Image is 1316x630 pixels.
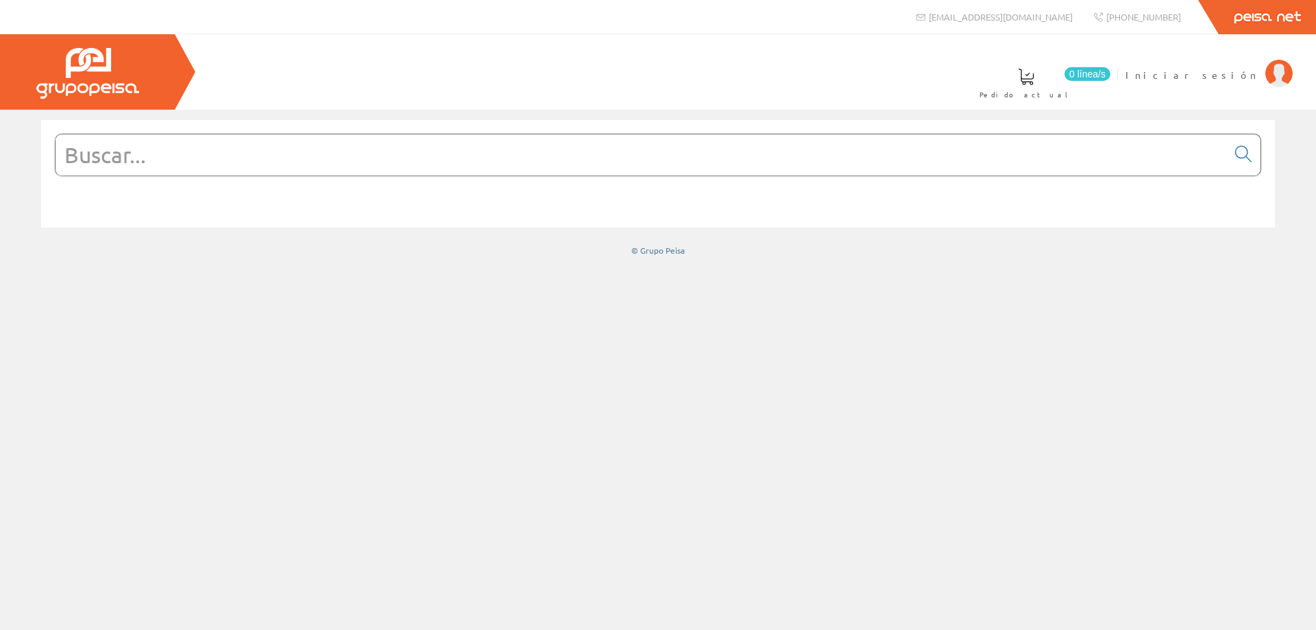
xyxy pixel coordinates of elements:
[36,48,139,99] img: Grupo Peisa
[1125,57,1293,70] a: Iniciar sesión
[979,88,1073,101] span: Pedido actual
[1064,67,1110,81] span: 0 línea/s
[1106,11,1181,23] span: [PHONE_NUMBER]
[41,245,1275,256] div: © Grupo Peisa
[929,11,1073,23] span: [EMAIL_ADDRESS][DOMAIN_NAME]
[56,134,1227,175] input: Buscar...
[1125,68,1258,82] span: Iniciar sesión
